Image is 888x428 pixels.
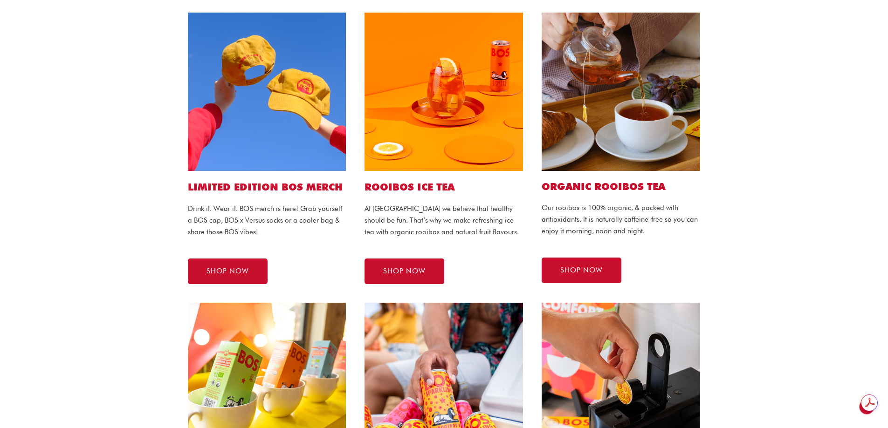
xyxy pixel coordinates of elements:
[560,267,603,274] span: SHOP NOW
[188,203,346,238] p: Drink it. Wear it. BOS merch is here! Grab yourself a BOS cap, BOS x Versus socks or a cooler bag...
[365,258,444,284] a: SHOP NOW
[542,202,700,237] p: Our rooibos is 100% organic, & packed with antioxidants. It is naturally caffeine-free so you can...
[542,180,700,193] h2: Organic ROOIBOS TEA
[188,180,346,194] h1: LIMITED EDITION BOS MERCH
[365,180,523,194] h1: ROOIBOS ICE TEA
[188,258,268,284] a: SHOP NOW
[188,13,346,171] img: bos cap
[542,13,700,171] img: bos tea bags website1
[383,268,426,275] span: SHOP NOW
[365,203,523,238] p: At [GEOGRAPHIC_DATA] we believe that healthy should be fun. That’s why we make refreshing ice tea...
[207,268,249,275] span: SHOP NOW
[542,258,621,283] a: SHOP NOW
